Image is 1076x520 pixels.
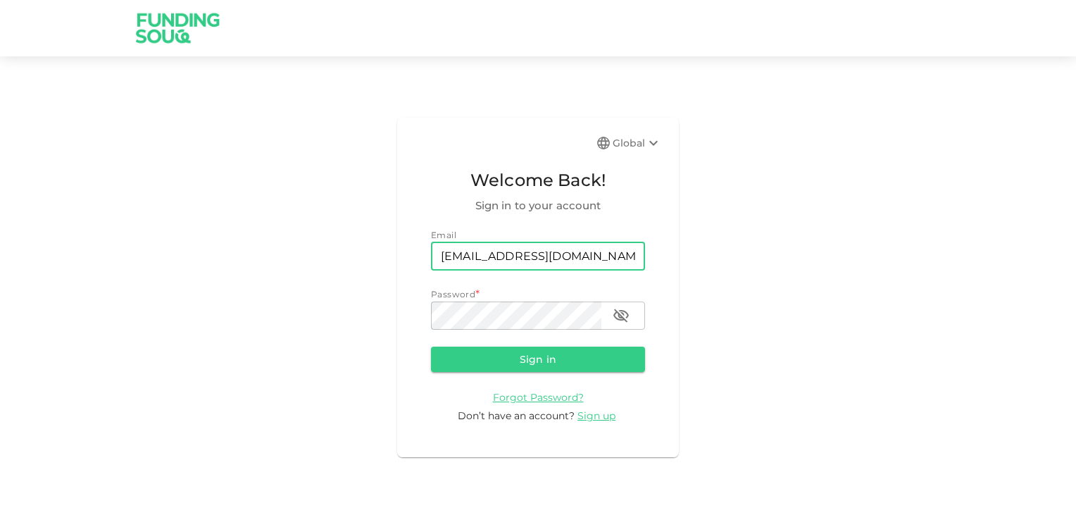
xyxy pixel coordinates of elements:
span: Welcome Back! [431,167,645,194]
span: Don’t have an account? [458,409,575,422]
span: Sign up [577,409,615,422]
input: email [431,242,645,271]
span: Forgot Password? [493,391,584,404]
a: Forgot Password? [493,390,584,404]
span: Email [431,230,456,240]
div: Global [613,135,662,151]
button: Sign in [431,347,645,372]
span: Password [431,289,475,299]
span: Sign in to your account [431,197,645,214]
input: password [431,302,601,330]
